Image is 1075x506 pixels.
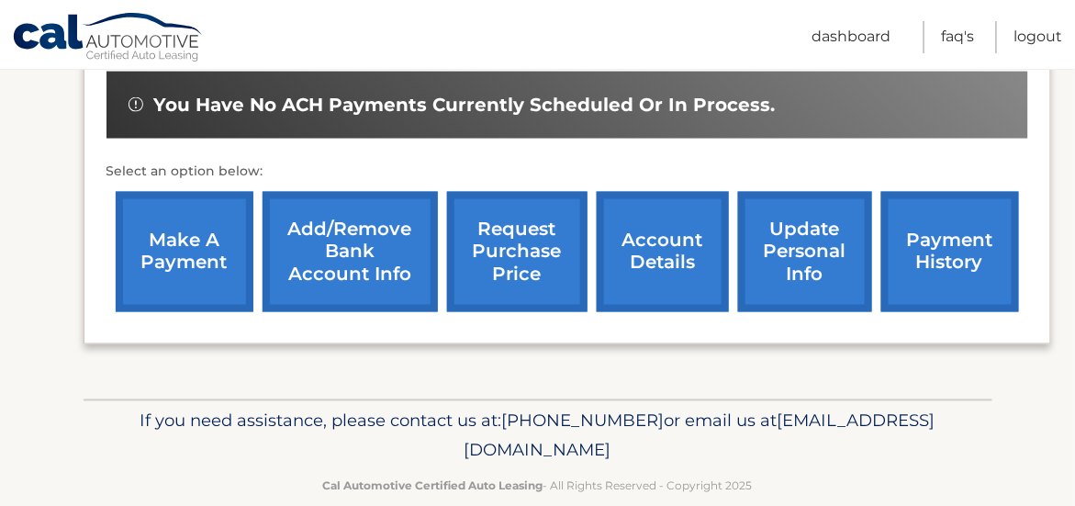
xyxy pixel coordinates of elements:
a: Add/Remove bank account info [263,192,438,312]
a: payment history [881,192,1019,312]
a: Cal Automotive [12,12,205,65]
a: account details [597,192,729,312]
strong: Cal Automotive Certified Auto Leasing [323,479,543,493]
img: alert-white.svg [129,97,143,112]
span: [PHONE_NUMBER] [502,410,665,432]
span: You have no ACH payments currently scheduled or in process. [154,94,776,117]
p: Select an option below: [106,161,1028,183]
p: - All Rights Reserved - Copyright 2025 [95,477,980,496]
a: Dashboard [812,21,890,53]
a: Logout [1014,21,1063,53]
a: make a payment [116,192,253,312]
a: request purchase price [447,192,588,312]
a: update personal info [738,192,872,312]
a: FAQ's [942,21,975,53]
p: If you need assistance, please contact us at: or email us at [95,407,980,466]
